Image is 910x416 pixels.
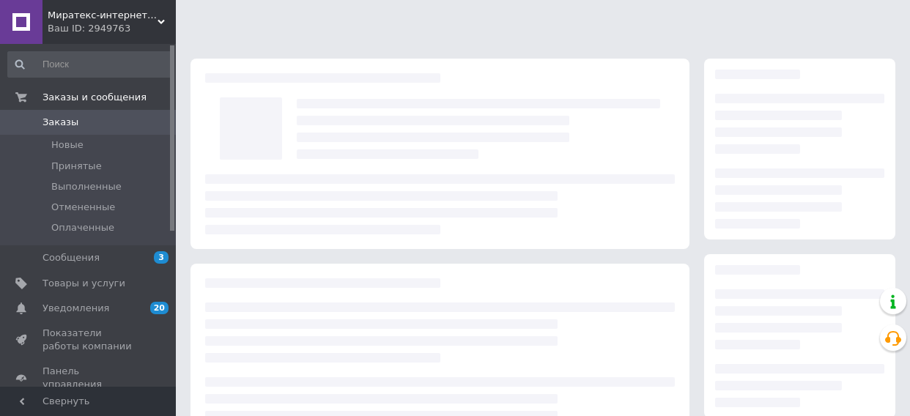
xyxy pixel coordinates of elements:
[7,51,172,78] input: Поиск
[48,9,158,22] span: Миратекс-интернет-магазин детского и взрослого трикотажа от производителя.В наличии одежда из Турции
[51,221,114,234] span: Оплаченные
[51,160,102,173] span: Принятые
[42,91,147,104] span: Заказы и сообщения
[48,22,176,35] div: Ваш ID: 2949763
[51,201,115,214] span: Отмененные
[42,251,100,264] span: Сообщения
[42,116,78,129] span: Заказы
[154,251,169,264] span: 3
[42,327,136,353] span: Показатели работы компании
[42,302,109,315] span: Уведомления
[42,365,136,391] span: Панель управления
[150,302,169,314] span: 20
[51,138,84,152] span: Новые
[51,180,122,193] span: Выполненные
[42,277,125,290] span: Товары и услуги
